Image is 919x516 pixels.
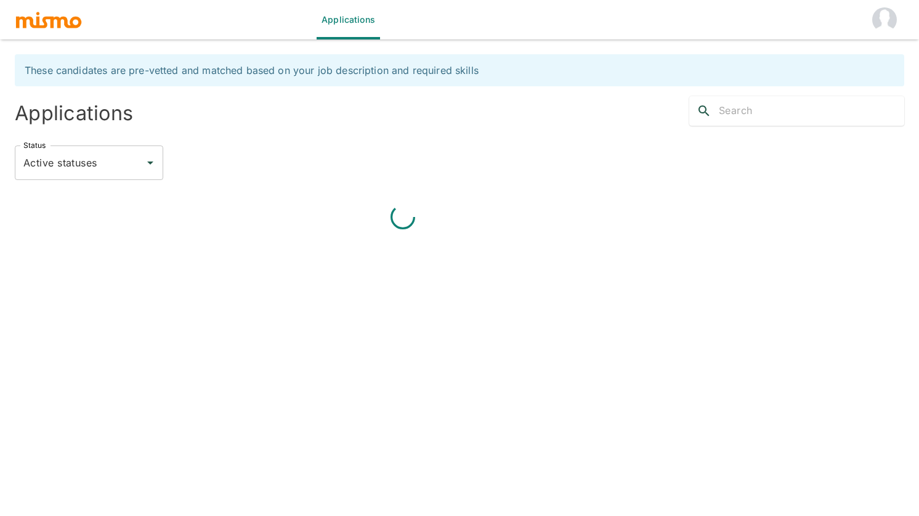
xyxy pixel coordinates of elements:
label: Status [23,140,46,150]
input: Search [719,101,904,121]
img: HM Stilt [872,7,897,32]
button: Open [142,154,159,171]
button: search [689,96,719,126]
img: logo [15,10,83,29]
h4: Applications [15,101,455,126]
span: These candidates are pre-vetted and matched based on your job description and required skills [25,64,479,76]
